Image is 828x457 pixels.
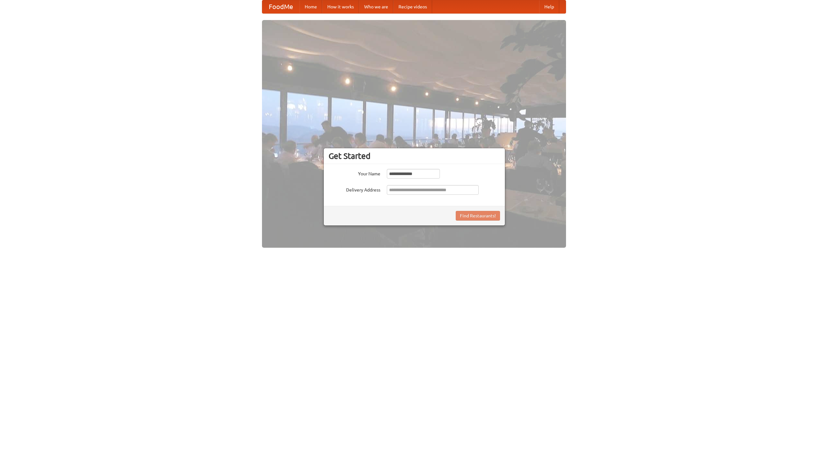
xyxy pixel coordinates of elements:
label: Your Name [329,169,380,177]
label: Delivery Address [329,185,380,193]
a: Home [300,0,322,13]
a: How it works [322,0,359,13]
a: FoodMe [262,0,300,13]
a: Help [539,0,559,13]
a: Who we are [359,0,393,13]
a: Recipe videos [393,0,432,13]
h3: Get Started [329,151,500,161]
button: Find Restaurants! [456,211,500,221]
